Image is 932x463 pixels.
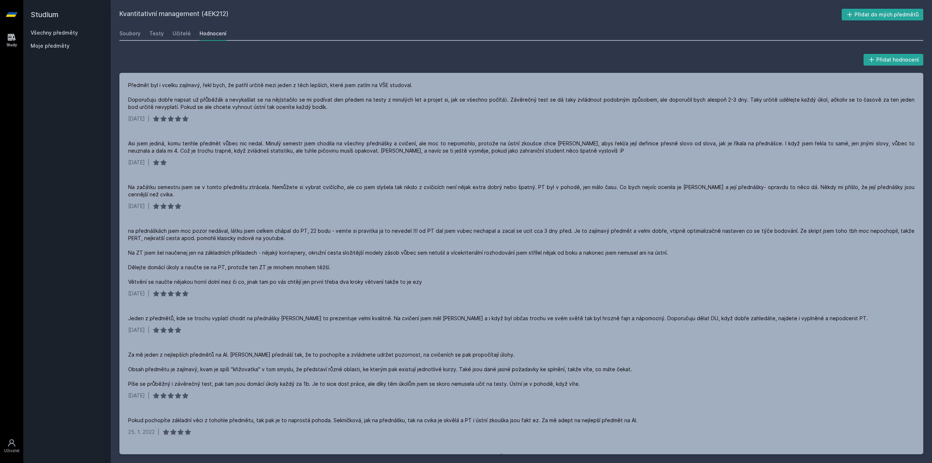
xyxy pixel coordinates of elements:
div: [DATE] [128,392,145,399]
div: Předmět byl i vcelku zajímavý, řekl bych, že patřil určitě mezi jeden z těch lepších, které jsem ... [128,82,915,111]
div: Asi jsem jediná, komu tenhle předmět vůbec nic nedal. Minulý semestr jsem chodila na všechny před... [128,140,915,154]
div: | [148,326,150,334]
div: | [148,392,150,399]
div: [DATE] [128,203,145,210]
button: Přidat hodnocení [864,54,924,66]
div: Testy [149,30,164,37]
div: Hodnocení [200,30,226,37]
div: | [148,159,150,166]
div: [DATE] [128,290,145,297]
div: [DATE] [128,115,145,122]
span: Moje předměty [31,42,70,50]
div: Jeden z předmětů, kde se trochu vyplatí chodit na přednášky [PERSON_NAME] to prezentuje velmi kva... [128,315,868,322]
div: Study [7,42,17,48]
div: Soubory [119,30,141,37]
div: 25. 1. 2022 [128,428,155,436]
div: | [148,115,150,122]
a: Study [1,29,22,51]
div: Učitelé [173,30,191,37]
div: Na začátku semestru jsem se v tomto předmětu ztrácela. Nemůžete si vybrat cvičícího, ale co jsem ... [128,184,915,198]
div: | [158,428,159,436]
div: | [148,203,150,210]
div: Pokud pochopíte základní věci z tohohle předmětu, tak pak je to naprostá pohoda. Sekničková, jak ... [128,417,637,424]
div: Na přednášce jsem nebyl ani na jedné, cvičící [PERSON_NAME] je úplně k ničemu, ale aspoň vás nech... [128,453,849,460]
a: Uživatel [1,435,22,457]
div: [DATE] [128,326,145,334]
div: na přednáškách jsem moc pozor nedával, látku jsem celkem chápal do PT, 22 bodu - vemte si pravitk... [128,227,915,286]
a: Všechny předměty [31,30,78,36]
a: Soubory [119,26,141,41]
div: [DATE] [128,159,145,166]
div: Uživatel [4,448,19,454]
div: | [148,290,150,297]
h2: Kvantitativní management (4EK212) [119,9,842,20]
a: Učitelé [173,26,191,41]
div: Za mě jeden z nejlepších předmětů na AI. [PERSON_NAME] přednáší tak, že to pochopíte a zvládnete ... [128,351,632,388]
a: Testy [149,26,164,41]
button: Přidat do mých předmětů [842,9,924,20]
a: Hodnocení [200,26,226,41]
